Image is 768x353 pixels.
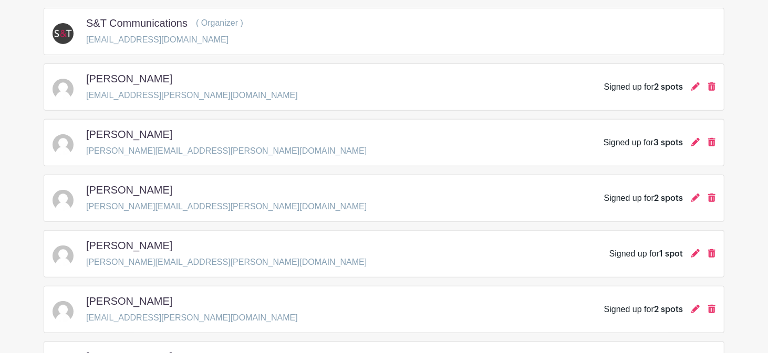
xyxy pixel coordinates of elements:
div: Signed up for [604,81,683,93]
h5: [PERSON_NAME] [86,184,172,196]
p: [EMAIL_ADDRESS][DOMAIN_NAME] [86,34,243,46]
h5: [PERSON_NAME] [86,72,172,85]
div: Signed up for [609,248,683,260]
span: 2 spots [654,83,683,91]
img: default-ce2991bfa6775e67f084385cd625a349d9dcbb7a52a09fb2fda1e96e2d18dcdb.png [53,301,74,322]
img: default-ce2991bfa6775e67f084385cd625a349d9dcbb7a52a09fb2fda1e96e2d18dcdb.png [53,79,74,100]
img: default-ce2991bfa6775e67f084385cd625a349d9dcbb7a52a09fb2fda1e96e2d18dcdb.png [53,245,74,266]
p: [PERSON_NAME][EMAIL_ADDRESS][PERSON_NAME][DOMAIN_NAME] [86,200,367,213]
img: default-ce2991bfa6775e67f084385cd625a349d9dcbb7a52a09fb2fda1e96e2d18dcdb.png [53,190,74,211]
img: s-and-t-logo-planhero.png [53,23,74,44]
p: [EMAIL_ADDRESS][PERSON_NAME][DOMAIN_NAME] [86,312,298,324]
h5: [PERSON_NAME] [86,128,172,141]
h5: [PERSON_NAME] [86,239,172,252]
div: Signed up for [604,136,683,149]
div: Signed up for [604,192,683,205]
p: [PERSON_NAME][EMAIL_ADDRESS][PERSON_NAME][DOMAIN_NAME] [86,145,367,157]
p: [PERSON_NAME][EMAIL_ADDRESS][PERSON_NAME][DOMAIN_NAME] [86,256,367,269]
span: 2 spots [654,194,683,202]
span: 1 spot [659,250,683,258]
span: ( Organizer ) [196,18,243,27]
p: [EMAIL_ADDRESS][PERSON_NAME][DOMAIN_NAME] [86,89,298,102]
h5: [PERSON_NAME] [86,295,172,307]
span: 2 spots [654,305,683,314]
span: 3 spots [653,138,683,147]
div: Signed up for [604,303,683,316]
h5: S&T Communications [86,17,188,29]
img: default-ce2991bfa6775e67f084385cd625a349d9dcbb7a52a09fb2fda1e96e2d18dcdb.png [53,134,74,155]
